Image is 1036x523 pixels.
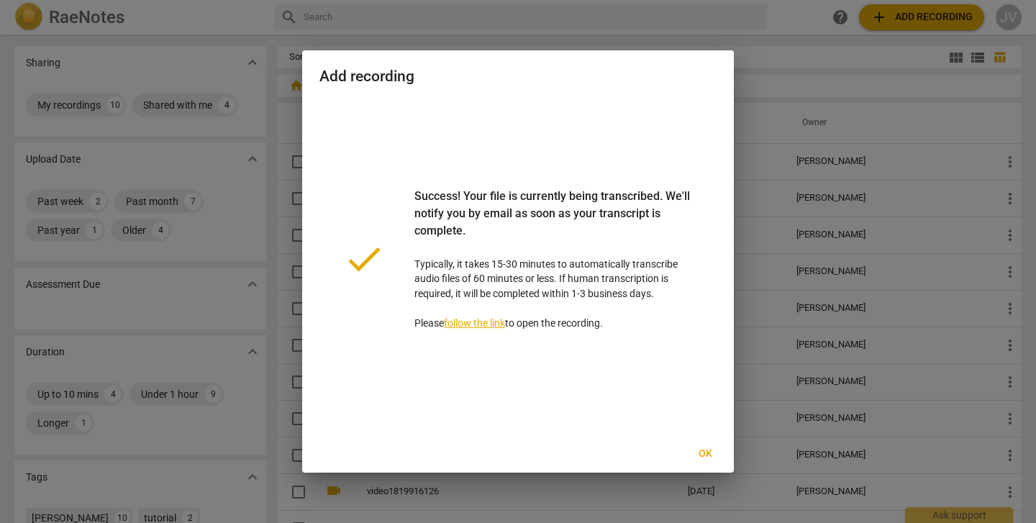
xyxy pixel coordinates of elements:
[319,68,717,86] h2: Add recording
[414,188,694,331] p: Typically, it takes 15-30 minutes to automatically transcribe audio files of 60 minutes or less. ...
[414,188,694,257] div: Success! Your file is currently being transcribed. We'll notify you by email as soon as your tran...
[342,237,386,281] span: done
[444,317,505,329] a: follow the link
[694,447,717,461] span: Ok
[682,441,728,467] button: Ok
